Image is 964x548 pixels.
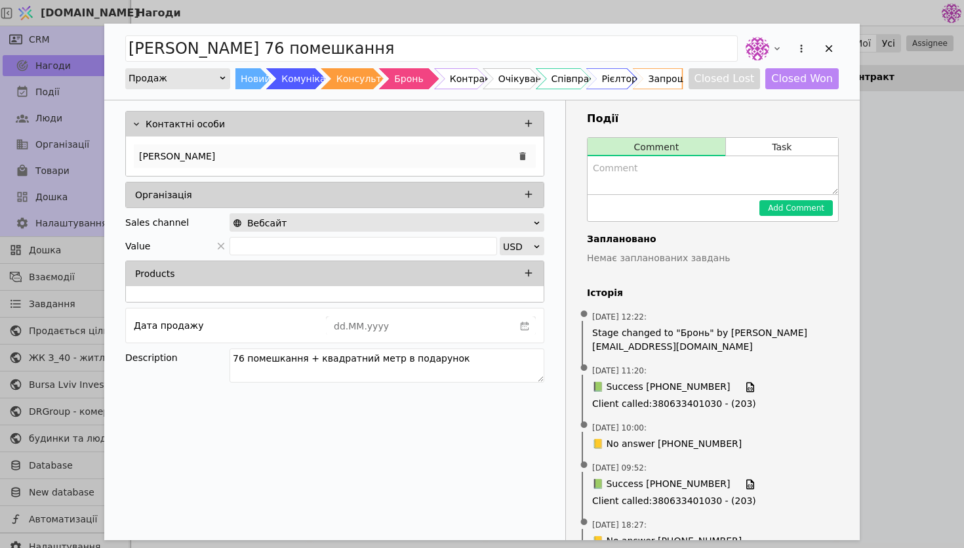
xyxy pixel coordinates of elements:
[104,24,860,540] div: Add Opportunity
[592,534,742,548] span: 📒 No answer [PHONE_NUMBER]
[498,68,553,89] div: Очікування
[592,462,647,474] span: [DATE] 09:52 :
[552,68,601,89] div: Співпраця
[578,298,591,331] span: •
[592,422,647,434] span: [DATE] 10:00 :
[726,138,838,156] button: Task
[139,150,215,163] p: [PERSON_NAME]
[336,68,401,89] div: Консультація
[125,237,150,255] span: Value
[746,37,769,60] img: de
[578,409,591,442] span: •
[765,68,839,89] button: Closed Won
[587,286,839,300] h4: Історія
[592,519,647,531] span: [DATE] 18:27 :
[520,322,529,331] svg: calender simple
[129,69,218,87] div: Продаж
[125,213,189,232] div: Sales channel
[578,506,591,539] span: •
[592,477,730,492] span: 📗 Success [PHONE_NUMBER]
[592,311,647,323] span: [DATE] 12:22 :
[587,251,839,265] p: Немає запланованих завдань
[230,348,544,383] textarea: 76 помешкання + квадратний метр в подарунок
[689,68,761,89] button: Closed Lost
[601,68,643,89] div: Рієлтори
[233,219,242,228] img: online-store.svg
[578,449,591,482] span: •
[592,365,647,377] span: [DATE] 11:20 :
[450,68,496,89] div: Контракт
[135,267,174,281] p: Products
[281,68,340,89] div: Комунікація
[578,352,591,385] span: •
[592,397,833,411] span: Client called : 380633401030 - (203)
[135,188,192,202] p: Організація
[648,68,708,89] div: Запрошення
[587,111,839,127] h3: Події
[146,117,225,131] p: Контактні особи
[134,316,203,335] div: Дата продажу
[503,238,532,256] div: USD
[592,494,833,508] span: Client called : 380633401030 - (203)
[759,200,833,216] button: Add Comment
[592,380,730,394] span: 📗 Success [PHONE_NUMBER]
[125,348,230,367] div: Description
[241,68,271,89] div: Новий
[587,232,839,246] h4: Заплановано
[247,214,287,232] span: Вебсайт
[327,317,514,335] input: dd.MM.yyyy
[588,138,725,156] button: Comment
[592,326,833,354] span: Stage changed to "Бронь" by [PERSON_NAME][EMAIL_ADDRESS][DOMAIN_NAME]
[592,437,742,451] span: 📒 No answer [PHONE_NUMBER]
[394,68,423,89] div: Бронь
